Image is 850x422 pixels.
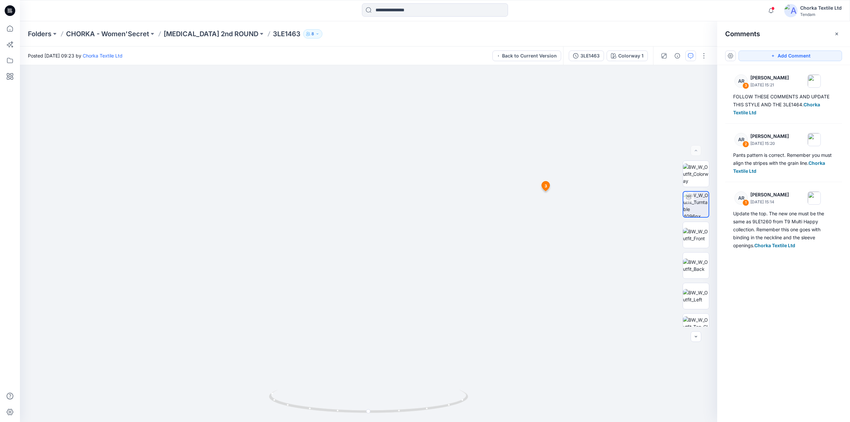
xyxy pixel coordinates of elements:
[725,30,760,38] h2: Comments
[683,192,709,217] img: BW_W_Outfit_Turntable 4096px
[683,289,709,303] img: BW_W_Outfit_Left
[607,51,648,61] button: Colorway 1
[492,51,561,61] button: Back to Current Version
[742,199,749,206] div: 1
[569,51,604,61] button: 3LE1463
[683,316,709,337] img: BW_W_Outfit_Top_CloseUp
[750,191,789,199] p: [PERSON_NAME]
[750,132,789,140] p: [PERSON_NAME]
[311,30,314,38] p: 8
[28,29,51,39] a: Folders
[750,140,789,147] p: [DATE] 15:20
[742,82,749,89] div: 3
[734,74,748,88] div: AR
[750,74,789,82] p: [PERSON_NAME]
[580,52,600,59] div: 3LE1463
[733,93,834,117] div: FOLLOW THESE COMMENTS AND UPDATE THIS STYLE AND THE 3LE1464.
[750,199,789,205] p: [DATE] 15:14
[733,210,834,250] div: Update the top. The new one must be the same as 9LE1260 from T9 Multi Happy collection. Remember ...
[750,82,789,88] p: [DATE] 15:21
[683,163,709,184] img: BW_W_Outfit_Colorway
[683,228,709,242] img: BW_W_Outfit_Front
[754,243,795,248] span: Chorka Textile Ltd
[66,29,149,39] a: CHORKA - Women'Secret
[800,12,842,17] div: Tendam
[164,29,258,39] a: [MEDICAL_DATA] 2nd ROUND
[733,151,834,175] div: Pants pattern is correct. Remember you must align the stripes with the grain line.
[28,52,123,59] span: Posted [DATE] 09:23 by
[742,141,749,148] div: 2
[273,29,300,39] p: 3LE1463
[303,29,322,39] button: 8
[734,133,748,146] div: AR
[738,51,842,61] button: Add Comment
[683,259,709,272] img: BW_W_Outfit_Back
[734,191,748,205] div: AR
[784,4,798,17] img: avatar
[672,51,683,61] button: Details
[83,53,123,58] a: Chorka Textile Ltd
[618,52,643,59] div: Colorway 1
[800,4,842,12] div: Chorka Textile Ltd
